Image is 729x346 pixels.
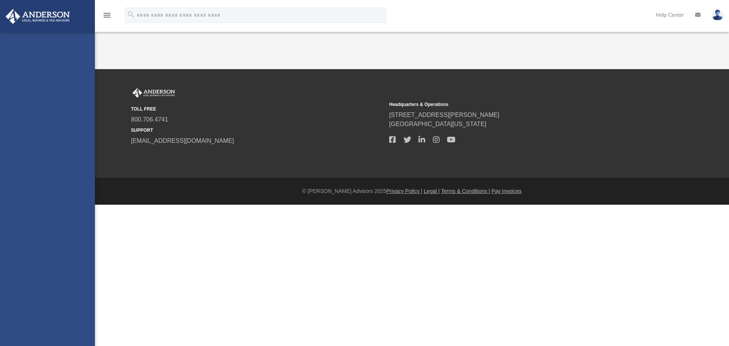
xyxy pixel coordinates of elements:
a: [EMAIL_ADDRESS][DOMAIN_NAME] [131,137,234,144]
a: Legal | [424,188,440,194]
small: TOLL FREE [131,106,384,112]
a: Pay Invoices [491,188,521,194]
img: User Pic [712,9,723,21]
div: © [PERSON_NAME] Advisors 2025 [95,187,729,195]
small: SUPPORT [131,127,384,134]
img: Anderson Advisors Platinum Portal [131,88,177,98]
a: Privacy Policy | [387,188,423,194]
i: search [127,10,135,19]
i: menu [103,11,112,20]
small: Headquarters & Operations [389,101,642,108]
a: Terms & Conditions | [441,188,490,194]
a: [STREET_ADDRESS][PERSON_NAME] [389,112,499,118]
img: Anderson Advisors Platinum Portal [3,9,72,24]
a: menu [103,14,112,20]
a: 800.706.4741 [131,116,168,123]
a: [GEOGRAPHIC_DATA][US_STATE] [389,121,486,127]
